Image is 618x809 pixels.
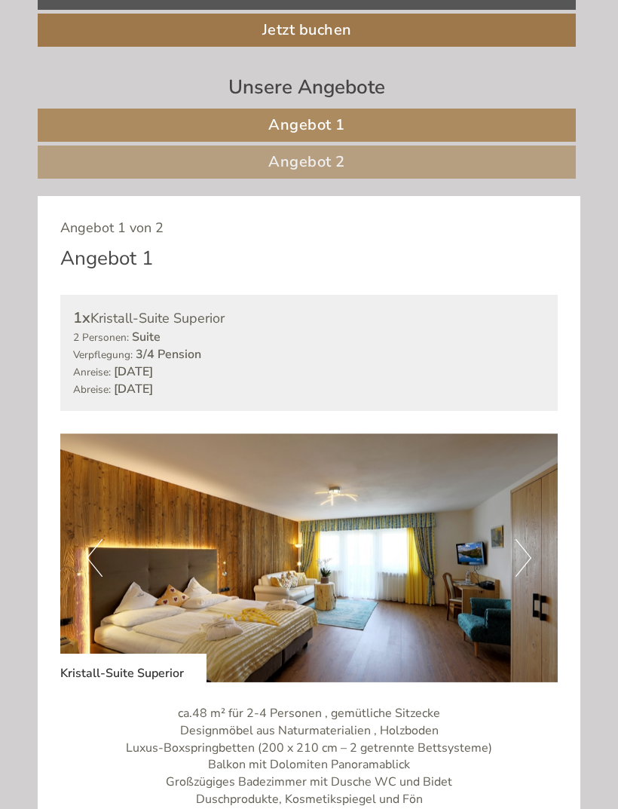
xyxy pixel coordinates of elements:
span: Angebot 1 von 2 [60,219,164,237]
span: Angebot 2 [268,152,345,172]
b: Suite [132,329,161,345]
button: Senden [396,391,497,424]
button: Next [516,539,531,577]
button: Previous [87,539,102,577]
small: Anreise: [73,365,111,379]
small: 2 Personen: [73,330,129,345]
div: Guten Tag, wie können wir Ihnen helfen? [11,41,252,87]
b: 1x [73,308,90,328]
div: Kristall-Suite Superior [60,654,207,682]
div: Hotel Kristall [23,44,244,56]
a: Jetzt buchen [38,14,576,47]
div: Unsere Angebote [38,73,576,101]
b: [DATE] [114,381,153,397]
div: Kristall-Suite Superior [73,308,545,329]
div: Montag [213,11,285,37]
b: [DATE] [114,363,153,380]
small: Abreise: [73,382,111,397]
small: Verpflegung: [73,348,133,362]
b: 3/4 Pension [136,346,201,363]
span: Angebot 1 [268,115,345,135]
small: 05:26 [23,73,244,84]
div: Angebot 1 [60,244,154,272]
img: image [60,434,558,682]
